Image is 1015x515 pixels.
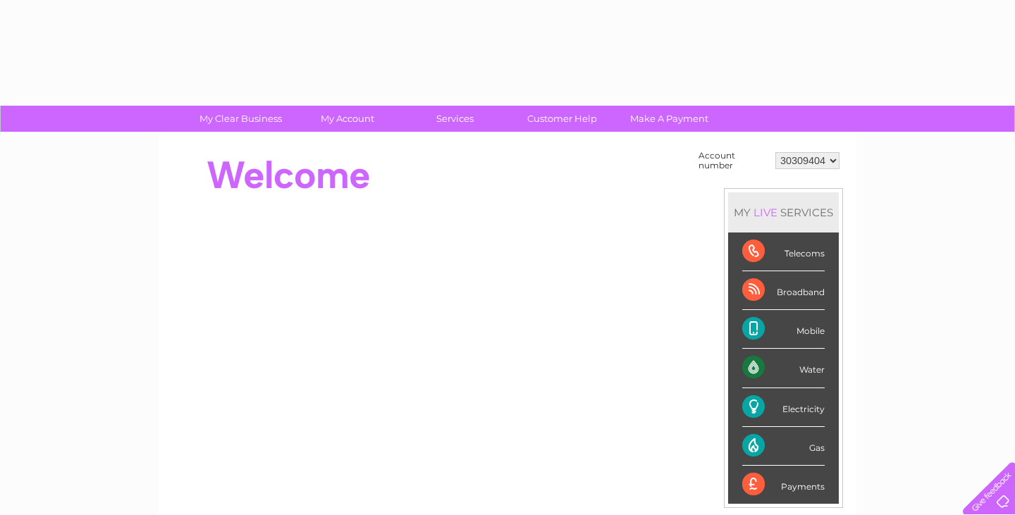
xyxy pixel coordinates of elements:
[183,106,299,132] a: My Clear Business
[397,106,513,132] a: Services
[742,271,825,310] div: Broadband
[611,106,727,132] a: Make A Payment
[742,388,825,427] div: Electricity
[742,427,825,466] div: Gas
[742,349,825,387] div: Water
[504,106,620,132] a: Customer Help
[742,232,825,271] div: Telecoms
[742,310,825,349] div: Mobile
[290,106,406,132] a: My Account
[695,147,772,174] td: Account number
[728,192,839,232] div: MY SERVICES
[751,206,780,219] div: LIVE
[742,466,825,504] div: Payments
